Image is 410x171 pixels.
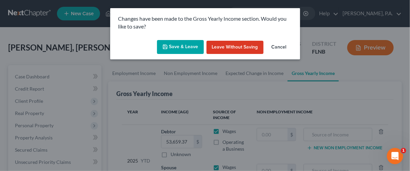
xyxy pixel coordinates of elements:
button: Leave without Saving [207,41,263,54]
button: Save & Leave [157,40,204,54]
button: Cancel [266,41,292,54]
span: 1 [401,148,406,153]
p: Changes have been made to the Gross Yearly Income section. Would you like to save? [118,15,292,31]
iframe: Intercom live chat [387,148,403,164]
